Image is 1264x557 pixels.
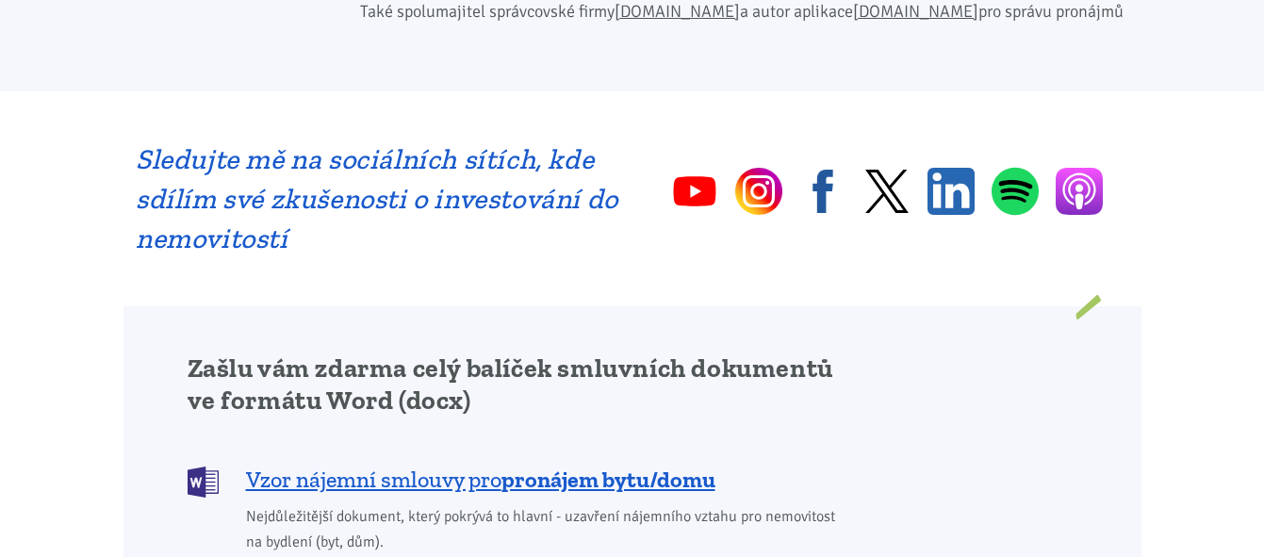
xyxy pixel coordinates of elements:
a: Spotify [992,167,1039,216]
span: Vzor nájemní smlouvy pro [246,465,715,495]
b: pronájem bytu/domu [501,466,715,493]
a: Vzor nájemní smlouvy propronájem bytu/domu [188,465,848,496]
span: Nejdůležitější dokument, který pokrývá to hlavní - uzavření nájemního vztahu pro nemovitost na by... [246,504,848,555]
h2: Zašlu vám zdarma celý balíček smluvních dokumentů ve formátu Word (docx) [188,352,848,417]
a: Twitter [863,168,911,215]
img: DOCX (Word) [188,467,219,498]
h2: Sledujte mě na sociálních sítích, kde sdílím své zkušenosti o investování do nemovitostí [136,139,619,258]
a: Instagram [735,168,782,215]
a: [DOMAIN_NAME] [615,1,740,22]
a: Linkedin [927,168,975,215]
a: Apple Podcasts [1056,168,1103,215]
a: [DOMAIN_NAME] [853,1,978,22]
a: YouTube [671,168,718,215]
a: Facebook [799,168,846,215]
